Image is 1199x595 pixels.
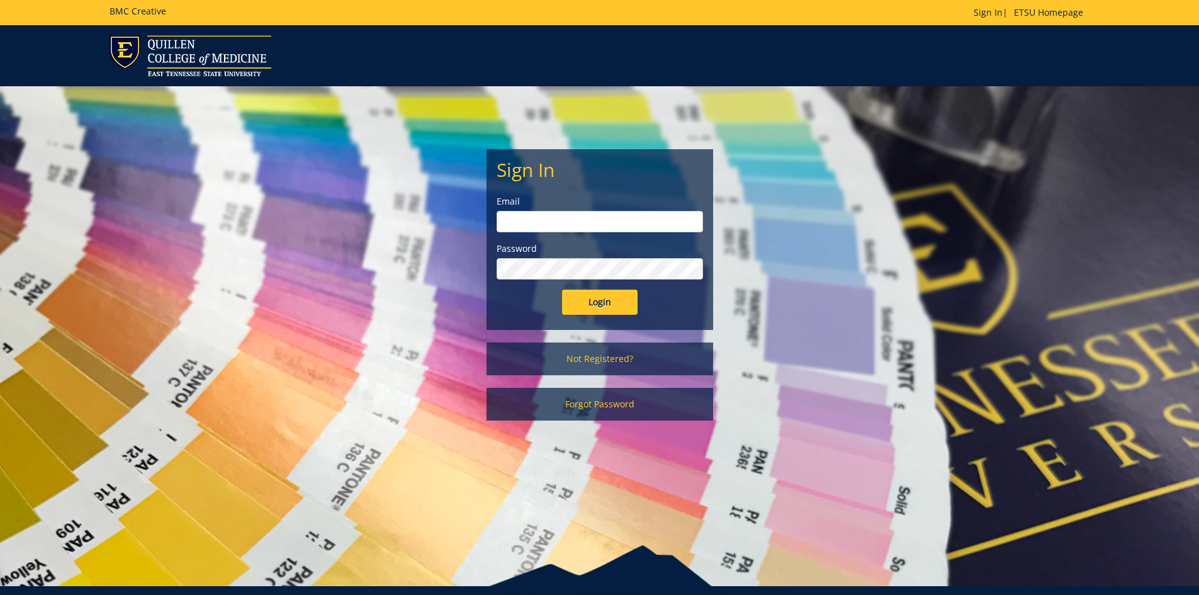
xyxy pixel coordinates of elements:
a: Forgot Password [487,388,713,421]
h2: Sign In [497,159,703,180]
p: | [974,6,1089,19]
a: Not Registered? [487,343,713,375]
h5: BMC Creative [110,6,166,16]
label: Password [497,242,703,255]
a: ETSU Homepage [1008,6,1089,18]
label: Email [497,195,703,208]
a: Sign In [974,6,1003,18]
img: ETSU logo [110,35,271,76]
input: Login [562,290,638,315]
